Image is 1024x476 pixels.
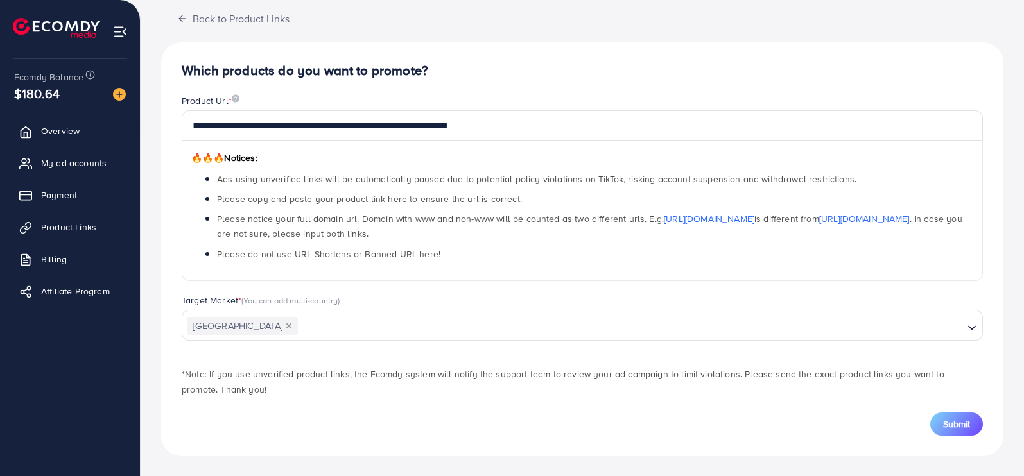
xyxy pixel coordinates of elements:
[299,316,962,336] input: Search for option
[161,4,306,32] button: Back to Product Links
[187,317,298,335] span: [GEOGRAPHIC_DATA]
[41,189,77,201] span: Payment
[182,94,239,107] label: Product Url
[10,182,130,208] a: Payment
[217,212,962,240] span: Please notice your full domain url. Domain with www and non-www will be counted as two different ...
[10,214,130,240] a: Product Links
[10,246,130,272] a: Billing
[943,418,970,430] span: Submit
[10,118,130,144] a: Overview
[10,150,130,176] a: My ad accounts
[182,63,983,79] h4: Which products do you want to promote?
[182,366,983,397] p: *Note: If you use unverified product links, the Ecomdy system will notify the support team to rev...
[10,278,130,304] a: Affiliate Program
[41,285,110,298] span: Affiliate Program
[113,24,128,39] img: menu
[14,71,83,83] span: Ecomdy Balance
[191,151,257,164] span: Notices:
[217,192,522,205] span: Please copy and paste your product link here to ensure the url is correct.
[41,124,80,137] span: Overview
[14,84,60,103] span: $180.64
[41,221,96,234] span: Product Links
[182,310,983,341] div: Search for option
[182,294,340,307] label: Target Market
[41,253,67,266] span: Billing
[217,248,440,260] span: Please do not use URL Shortens or Banned URL here!
[969,418,1014,466] iframe: Chat
[191,151,224,164] span: 🔥🔥🔥
[241,294,340,306] span: (You can add multi-country)
[217,173,856,185] span: Ads using unverified links will be automatically paused due to potential policy violations on Tik...
[13,18,100,38] img: logo
[286,323,292,329] button: Deselect Pakistan
[41,157,107,169] span: My ad accounts
[930,412,983,436] button: Submit
[664,212,754,225] a: [URL][DOMAIN_NAME]
[232,94,239,103] img: image
[113,88,126,101] img: image
[819,212,910,225] a: [URL][DOMAIN_NAME]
